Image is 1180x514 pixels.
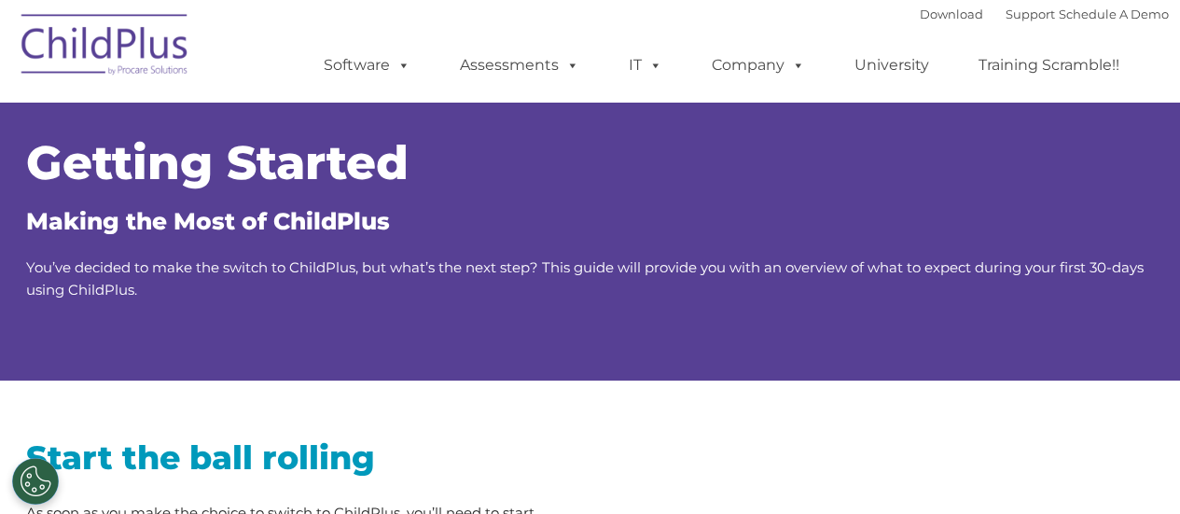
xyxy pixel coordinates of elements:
a: Training Scramble!! [960,47,1138,84]
a: Assessments [441,47,598,84]
h2: Start the ball rolling [26,437,576,479]
a: Schedule A Demo [1059,7,1169,21]
img: ChildPlus by Procare Solutions [12,1,199,94]
button: Cookies Settings [12,458,59,505]
a: University [836,47,948,84]
span: You’ve decided to make the switch to ChildPlus, but what’s the next step? This guide will provide... [26,258,1144,299]
a: Support [1006,7,1055,21]
span: Making the Most of ChildPlus [26,207,390,235]
font: | [920,7,1169,21]
a: Software [305,47,429,84]
a: Download [920,7,983,21]
a: IT [610,47,681,84]
a: Company [693,47,824,84]
span: Getting Started [26,134,409,191]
